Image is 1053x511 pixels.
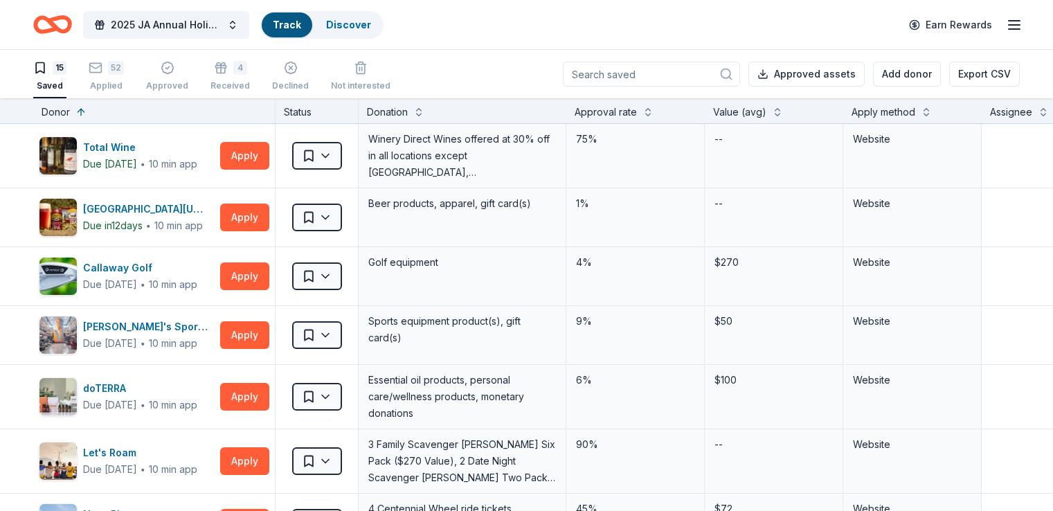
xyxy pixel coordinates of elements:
[575,253,696,272] div: 4%
[39,378,77,415] img: Image for doTERRA
[39,442,215,481] button: Image for Let's RoamLet's RoamDue [DATE]∙10 min app
[146,80,188,91] div: Approved
[331,55,390,98] button: Not interested
[367,435,557,487] div: 3 Family Scavenger [PERSON_NAME] Six Pack ($270 Value), 2 Date Night Scavenger [PERSON_NAME] Two ...
[233,61,247,75] div: 4
[83,397,137,413] div: Due [DATE]
[39,198,215,237] button: Image for Sierra Nevada[GEOGRAPHIC_DATA][US_STATE]Due in12days∙10 min app
[89,80,124,91] div: Applied
[83,217,143,234] div: Due in 12 days
[140,337,146,349] span: ∙
[575,104,637,120] div: Approval rate
[33,8,72,41] a: Home
[713,435,724,454] div: --
[53,61,66,75] div: 15
[713,104,766,120] div: Value (avg)
[276,98,359,123] div: Status
[39,136,215,175] button: Image for Total WineTotal WineDue [DATE]∙10 min app
[220,383,269,411] button: Apply
[853,313,971,330] div: Website
[901,12,1000,37] a: Earn Rewards
[852,104,915,120] div: Apply method
[272,80,309,91] div: Declined
[949,62,1020,87] button: Export CSV
[83,260,197,276] div: Callaway Golf
[748,62,865,87] button: Approved assets
[83,201,215,217] div: [GEOGRAPHIC_DATA][US_STATE]
[83,276,137,293] div: Due [DATE]
[326,19,371,30] a: Discover
[83,335,137,352] div: Due [DATE]
[140,463,146,475] span: ∙
[39,257,215,296] button: Image for Callaway GolfCallaway GolfDue [DATE]∙10 min app
[33,80,66,91] div: Saved
[273,19,301,30] a: Track
[853,195,971,212] div: Website
[149,463,197,476] div: 10 min app
[39,442,77,480] img: Image for Let's Roam
[220,204,269,231] button: Apply
[220,142,269,170] button: Apply
[140,399,146,411] span: ∙
[39,377,215,416] button: Image for doTERRAdoTERRADue [DATE]∙10 min app
[220,321,269,349] button: Apply
[853,372,971,388] div: Website
[713,312,834,331] div: $50
[108,61,124,75] div: 52
[853,131,971,147] div: Website
[367,370,557,423] div: Essential oil products, personal care/wellness products, monetary donations
[33,55,66,98] button: 15Saved
[713,129,724,149] div: --
[272,55,309,98] button: Declined
[39,316,77,354] img: Image for Dick's Sporting Goods
[149,278,197,292] div: 10 min app
[990,104,1032,120] div: Assignee
[367,253,557,272] div: Golf equipment
[83,11,249,39] button: 2025 JA Annual Holiday Auction
[713,370,834,390] div: $100
[39,199,77,236] img: Image for Sierra Nevada
[83,461,137,478] div: Due [DATE]
[111,17,222,33] span: 2025 JA Annual Holiday Auction
[367,104,408,120] div: Donation
[42,104,70,120] div: Donor
[39,137,77,174] img: Image for Total Wine
[89,55,124,98] button: 52Applied
[146,55,188,98] button: Approved
[83,139,197,156] div: Total Wine
[220,447,269,475] button: Apply
[575,435,696,454] div: 90%
[853,436,971,453] div: Website
[367,312,557,348] div: Sports equipment product(s), gift card(s)
[873,62,941,87] button: Add donor
[39,258,77,295] img: Image for Callaway Golf
[575,370,696,390] div: 6%
[575,312,696,331] div: 9%
[83,319,215,335] div: [PERSON_NAME]'s Sporting Goods
[260,11,384,39] button: TrackDiscover
[575,129,696,149] div: 75%
[39,316,215,355] button: Image for Dick's Sporting Goods[PERSON_NAME]'s Sporting GoodsDue [DATE]∙10 min app
[149,337,197,350] div: 10 min app
[83,380,197,397] div: doTERRA
[149,157,197,171] div: 10 min app
[83,156,137,172] div: Due [DATE]
[145,219,152,231] span: ∙
[149,398,197,412] div: 10 min app
[367,194,557,213] div: Beer products, apparel, gift card(s)
[140,158,146,170] span: ∙
[331,80,390,91] div: Not interested
[563,62,740,87] input: Search saved
[210,80,250,91] div: Received
[713,253,834,272] div: $270
[140,278,146,290] span: ∙
[367,129,557,182] div: Winery Direct Wines offered at 30% off in all locations except [GEOGRAPHIC_DATA], [GEOGRAPHIC_DAT...
[575,194,696,213] div: 1%
[220,262,269,290] button: Apply
[210,55,250,98] button: 4Received
[853,254,971,271] div: Website
[713,194,724,213] div: --
[154,219,203,233] div: 10 min app
[83,445,197,461] div: Let's Roam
